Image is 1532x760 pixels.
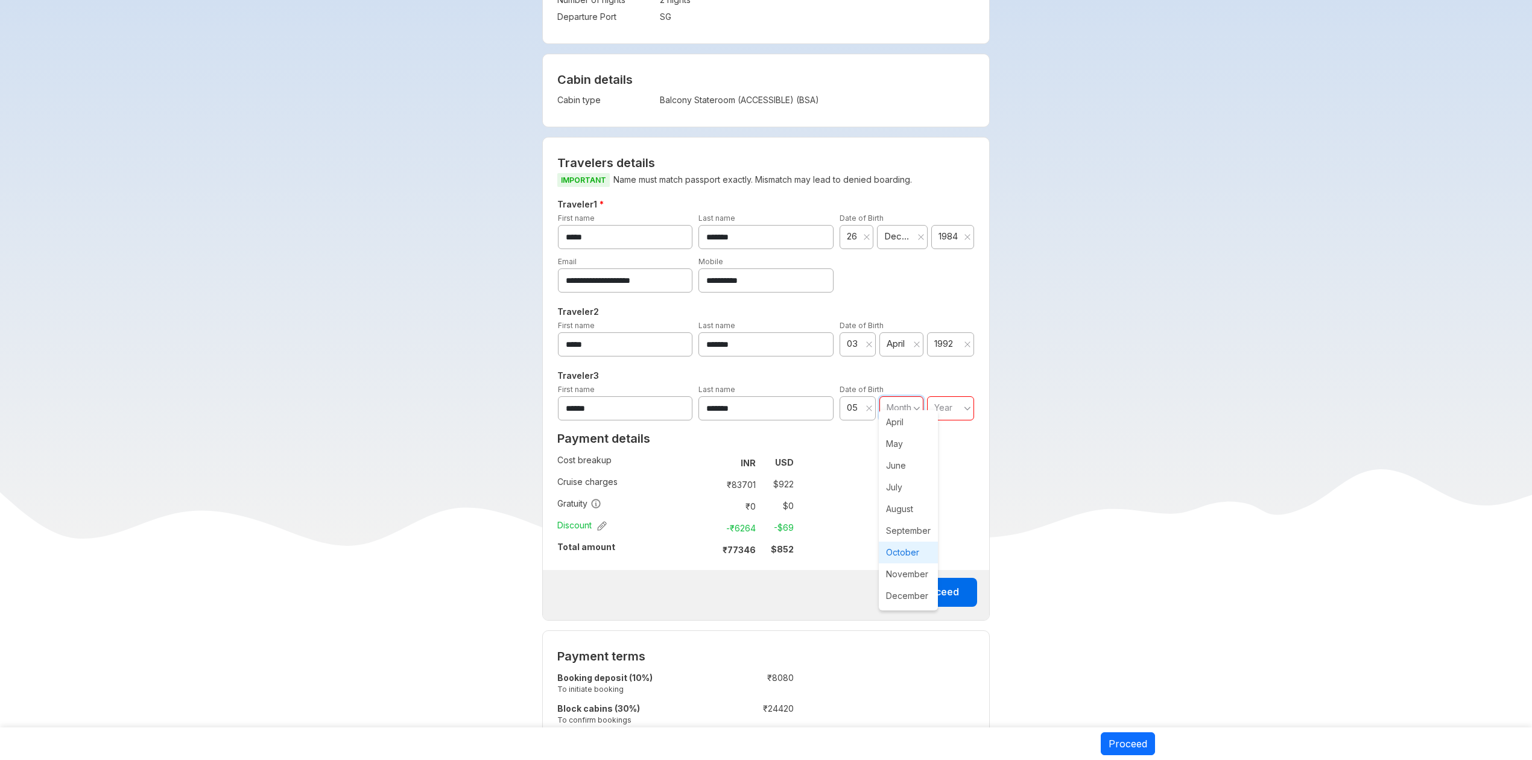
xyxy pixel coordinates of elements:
[964,341,971,348] svg: close
[558,321,595,330] label: First name
[557,519,607,531] span: Discount
[887,338,909,350] span: April
[761,519,794,536] td: -$ 69
[879,433,938,455] span: May
[557,498,601,510] span: Gratuity
[879,585,938,607] span: December
[558,385,595,394] label: First name
[913,402,920,414] svg: angle down
[704,539,710,560] td: :
[722,700,794,731] td: ₹ 24420
[555,197,978,212] h5: Traveler 1
[866,338,873,350] button: Clear
[884,230,913,242] span: December
[557,72,975,87] h4: Cabin details
[557,173,610,187] span: IMPORTANT
[557,452,704,473] td: Cost breakup
[863,233,870,241] svg: close
[879,455,938,477] span: June
[716,700,722,731] td: :
[847,402,863,414] span: 05
[704,452,710,473] td: :
[557,431,794,446] h2: Payment details
[557,684,716,694] small: To initiate booking
[771,544,794,554] strong: $ 852
[887,402,911,413] span: Month
[1101,732,1155,755] button: Proceed
[698,385,735,394] label: Last name
[866,402,873,414] button: Clear
[557,173,975,188] p: Name must match passport exactly. Mismatch may lead to denied boarding.
[879,563,938,585] span: November
[704,495,710,517] td: :
[704,517,710,539] td: :
[879,498,938,520] span: August
[939,230,960,242] span: 1984
[775,457,794,467] strong: USD
[716,670,722,700] td: :
[698,214,735,223] label: Last name
[722,670,794,700] td: ₹ 8080
[557,649,794,663] h2: Payment terms
[964,402,971,414] svg: angle down
[698,257,723,266] label: Mobile
[557,542,615,552] strong: Total amount
[654,8,660,25] td: :
[879,477,938,498] span: July
[964,231,971,243] button: Clear
[710,498,761,515] td: ₹ 0
[654,92,660,109] td: :
[840,214,884,223] label: Date of Birth
[847,338,863,350] span: 03
[660,92,882,109] td: Balcony Stateroom (ACCESSIBLE) (BSA)
[557,715,716,725] small: To confirm bookings
[698,321,735,330] label: Last name
[879,542,938,563] span: October
[557,156,975,170] h2: Travelers details
[879,520,938,542] span: September
[934,338,960,350] span: 1992
[863,231,870,243] button: Clear
[723,545,756,555] strong: ₹ 77346
[866,405,873,412] svg: close
[840,385,884,394] label: Date of Birth
[761,476,794,493] td: $ 922
[557,673,653,683] strong: Booking deposit (10%)
[557,92,654,109] td: Cabin type
[660,8,975,25] td: SG
[741,458,756,468] strong: INR
[913,338,920,350] button: Clear
[913,341,920,348] svg: close
[555,369,978,383] h5: Traveler 3
[710,519,761,536] td: -₹ 6264
[934,402,952,413] span: Year
[557,473,704,495] td: Cruise charges
[558,214,595,223] label: First name
[964,338,971,350] button: Clear
[704,473,710,495] td: :
[761,498,794,515] td: $ 0
[866,341,873,348] svg: close
[557,8,654,25] td: Departure Port
[557,703,640,714] strong: Block cabins (30%)
[555,305,978,319] h5: Traveler 2
[847,230,860,242] span: 26
[917,233,925,241] svg: close
[964,233,971,241] svg: close
[917,231,925,243] button: Clear
[840,321,884,330] label: Date of Birth
[710,476,761,493] td: ₹ 83701
[558,257,577,266] label: Email
[902,578,977,607] button: Proceed
[879,411,938,433] span: April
